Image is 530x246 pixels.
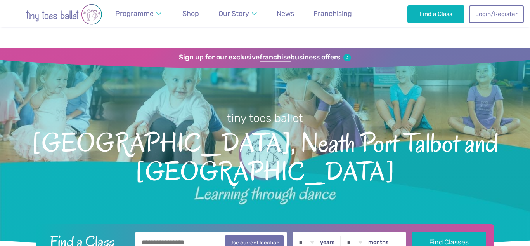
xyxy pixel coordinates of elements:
a: Franchising [310,5,355,23]
a: Shop [179,5,203,23]
label: years [320,239,335,246]
a: Find a Class [407,5,464,23]
span: Shop [182,9,199,17]
img: tiny toes ballet [10,4,118,25]
strong: franchise [260,53,291,62]
span: News [277,9,294,17]
span: [GEOGRAPHIC_DATA], Neath Port Talbot and [GEOGRAPHIC_DATA] [14,126,516,186]
a: Sign up for our exclusivefranchisebusiness offers [179,53,351,62]
a: Programme [112,5,165,23]
span: Our Story [218,9,249,17]
a: Our Story [215,5,261,23]
label: months [368,239,389,246]
a: News [273,5,298,23]
small: tiny toes ballet [227,112,303,125]
a: Login/Register [469,5,523,23]
span: Programme [115,9,154,17]
span: Franchising [313,9,352,17]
